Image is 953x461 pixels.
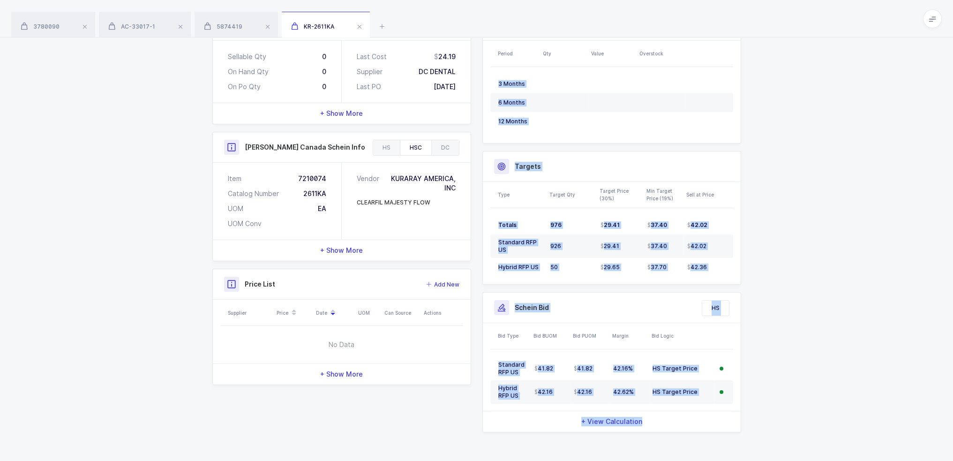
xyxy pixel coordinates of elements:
div: UOM Conv [228,219,262,228]
div: Vendor [357,174,383,193]
div: Bid Type [498,332,528,340]
div: Qty [543,50,585,57]
h3: Targets [515,162,541,171]
span: Add New [434,280,459,289]
span: + Show More [320,109,363,118]
div: Supplier [228,309,271,317]
div: Price [277,305,310,321]
div: Margin [612,332,646,340]
span: 926 [550,242,561,249]
span: 42.16% [613,365,633,372]
div: 0 [322,82,326,91]
div: Period [498,50,537,57]
span: 42.02 [687,242,706,250]
div: EA [318,204,326,213]
span: Standard RFP US [498,239,537,253]
div: Last PO [357,82,381,91]
span: + View Calculation [581,417,642,426]
span: 976 [550,221,562,228]
span: 5874419 [204,23,242,30]
div: On Po Qty [228,82,261,91]
div: + Show More [213,240,471,261]
div: UOM [358,309,379,317]
div: 0 [322,67,326,76]
span: + Show More [320,246,363,255]
span: + Show More [320,370,363,379]
span: 41.82 [574,365,593,372]
div: Type [498,191,544,198]
div: 0 [322,52,326,61]
div: UOM [228,204,243,213]
div: HS Target Price [653,388,711,396]
div: + View Calculation [483,411,741,432]
div: HS Target Price [653,365,711,372]
span: 37.40 [647,221,667,229]
div: Standard RFP US [498,361,527,376]
span: 37.70 [647,264,667,271]
div: 24.19 [434,52,456,61]
div: HS [373,140,400,155]
h3: Schein Bid [515,303,549,312]
span: 42.36 [687,264,707,271]
div: 6 Months [498,99,536,106]
div: Overstock [639,50,682,57]
span: No Data [281,331,402,359]
div: 12 Months [498,118,536,125]
h3: Price List [245,280,275,289]
span: Totals [498,221,517,228]
div: DC [431,140,459,155]
h3: [PERSON_NAME] Canada Schein Info [245,143,365,152]
span: 42.02 [687,221,707,229]
span: 42.16 [574,388,592,396]
div: Can Source [384,309,418,317]
div: Last Cost [357,52,387,61]
div: + Show More [213,103,471,124]
div: DC DENTAL [419,67,456,76]
button: Add New [426,280,459,289]
div: Min Target Price (19%) [646,187,681,202]
div: + Show More [213,364,471,385]
div: On Hand Qty [228,67,269,76]
div: [DATE] [434,82,456,91]
div: CLEARFIL MAJESTY FLOW [357,198,430,207]
span: 29.41 [600,221,620,229]
span: 3780090 [21,23,60,30]
span: AC-33017-1 [108,23,155,30]
div: Date [316,305,353,321]
span: 42.16 [534,388,553,396]
div: KURARAY AMERICA, INC [383,174,456,193]
div: Bid Logic [652,332,712,340]
div: Sell at Price [686,191,730,198]
div: Supplier [357,67,383,76]
span: 29.41 [600,242,619,250]
span: 42.62% [613,388,634,395]
div: Value [591,50,634,57]
div: Bid BUOM [533,332,567,340]
span: Hybrid RFP US [498,264,539,271]
div: 3 Months [498,80,536,88]
div: Actions [424,309,460,317]
div: Hybrid RFP US [498,385,527,400]
span: 41.82 [534,365,553,372]
span: 37.40 [647,242,667,250]
div: Sellable Qty [228,52,266,61]
div: Target Qty [549,191,594,198]
div: Target Price (30%) [600,187,641,202]
span: KR-2611KA [291,23,334,30]
div: HS [702,301,729,316]
span: 50 [550,264,558,271]
div: Bid PUOM [573,332,607,340]
div: HSC [400,140,431,155]
span: 29.65 [600,264,620,271]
